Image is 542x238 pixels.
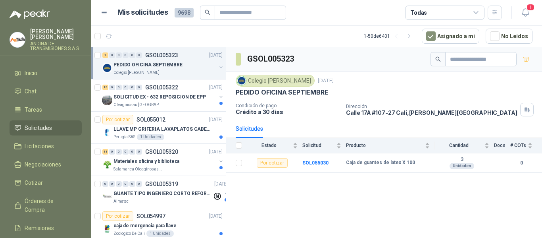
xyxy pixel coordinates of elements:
[25,142,54,151] span: Licitaciones
[209,213,223,220] p: [DATE]
[364,30,415,43] div: 1 - 50 de 6401
[247,138,302,153] th: Estado
[136,149,142,155] div: 0
[30,41,82,51] p: ANDINA DE TRANSMISIONES S.A.S
[236,103,340,108] p: Condición de pago
[209,84,223,91] p: [DATE]
[434,143,483,148] span: Cantidad
[113,230,145,237] p: Zoologico De Cali
[209,148,223,156] p: [DATE]
[25,197,74,214] span: Órdenes de Compra
[518,6,532,20] button: 1
[102,95,112,105] img: Company Logo
[214,180,228,188] p: [DATE]
[113,70,160,76] p: Colegio [PERSON_NAME]
[129,52,135,58] div: 0
[145,85,178,90] p: GSOL005322
[25,160,61,169] span: Negociaciones
[10,102,82,117] a: Tareas
[10,139,82,154] a: Licitaciones
[257,158,288,168] div: Por cotizar
[10,175,82,190] a: Cotizar
[346,104,517,109] p: Dirección
[102,115,133,124] div: Por cotizar
[247,143,291,148] span: Estado
[435,56,441,62] span: search
[410,8,427,17] div: Todas
[136,85,142,90] div: 0
[123,52,129,58] div: 0
[116,85,122,90] div: 0
[109,52,115,58] div: 0
[236,108,340,115] p: Crédito a 30 días
[236,124,263,133] div: Solicitudes
[113,158,179,165] p: Materiales oficina y biblioteca
[346,160,415,166] b: Caja de guantes de latex X 100
[136,52,142,58] div: 0
[102,149,108,155] div: 11
[10,193,82,217] a: Órdenes de Compra
[102,85,108,90] div: 13
[102,52,108,58] div: 1
[91,112,226,144] a: Por cotizarSOL055012[DATE] Company LogoLLAVE MP GRIFERIA LAVAPLATOS CABEZA EXTRAIBLEPerugia SAS1 ...
[102,192,112,201] img: Company Logo
[302,160,329,166] b: SOL055030
[10,120,82,135] a: Solicitudes
[102,83,224,108] a: 13 0 0 0 0 0 GSOL005322[DATE] Company LogoSOLICITUD EX - 632 REPOSICION DE EPPOleaginosas [GEOGRA...
[236,75,315,87] div: Colegio [PERSON_NAME]
[10,10,50,19] img: Logo peakr
[25,124,52,132] span: Solicitudes
[10,66,82,81] a: Inicio
[109,149,115,155] div: 0
[346,143,423,148] span: Producto
[116,52,122,58] div: 0
[25,178,43,187] span: Cotizar
[526,4,535,11] span: 1
[102,50,224,76] a: 1 0 0 0 0 0 GSOL005323[DATE] Company LogoPEDIDO OFICINA SEPTIEMBREColegio [PERSON_NAME]
[510,138,542,153] th: # COTs
[123,181,129,187] div: 0
[494,138,510,153] th: Docs
[113,61,183,69] p: PEDIDO OFICINA SEPTIEMBRE
[113,93,206,101] p: SOLICITUD EX - 632 REPOSICION DE EPP
[145,52,178,58] p: GSOL005323
[30,29,82,40] p: [PERSON_NAME] [PERSON_NAME]
[510,159,532,167] b: 0
[10,32,25,47] img: Company Logo
[116,149,122,155] div: 0
[302,143,335,148] span: Solicitud
[136,213,165,219] p: SOL054997
[10,84,82,99] a: Chat
[117,7,168,18] h1: Mis solicitudes
[129,85,135,90] div: 0
[146,230,174,237] div: 1 Unidades
[145,181,178,187] p: GSOL005319
[123,85,129,90] div: 0
[136,117,165,122] p: SOL055012
[450,163,474,169] div: Unidades
[209,52,223,59] p: [DATE]
[113,166,163,172] p: Salamanca Oleaginosas SAS
[247,53,295,65] h3: GSOL005323
[129,149,135,155] div: 0
[145,149,178,155] p: GSOL005320
[175,8,194,17] span: 9698
[25,105,42,114] span: Tareas
[510,143,526,148] span: # COTs
[116,181,122,187] div: 0
[25,69,37,77] span: Inicio
[102,181,108,187] div: 0
[434,157,489,163] b: 3
[102,224,112,234] img: Company Logo
[113,222,177,230] p: caja de mergencia para llave
[209,116,223,124] p: [DATE]
[102,147,224,172] a: 11 0 0 0 0 0 GSOL005320[DATE] Company LogoMateriales oficina y bibliotecaSalamanca Oleaginosas SAS
[102,160,112,169] img: Company Logo
[346,109,517,116] p: Calle 17A #107-27 Cali , [PERSON_NAME][GEOGRAPHIC_DATA]
[113,126,212,133] p: LLAVE MP GRIFERIA LAVAPLATOS CABEZA EXTRAIBLE
[113,134,135,140] p: Perugia SAS
[102,211,133,221] div: Por cotizar
[434,138,494,153] th: Cantidad
[346,138,434,153] th: Producto
[25,87,37,96] span: Chat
